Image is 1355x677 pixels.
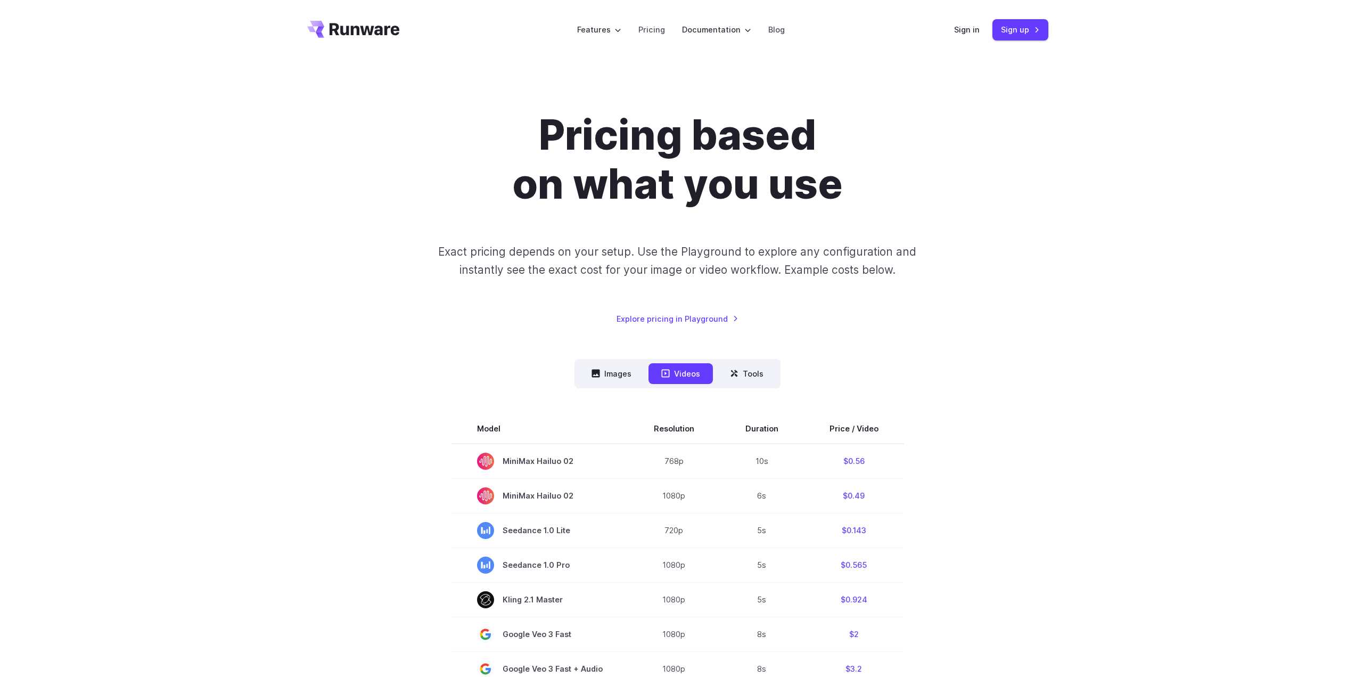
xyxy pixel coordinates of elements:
th: Model [451,414,628,444]
td: 1080p [628,582,720,617]
td: 720p [628,513,720,548]
span: Seedance 1.0 Lite [477,522,603,539]
label: Features [577,23,621,36]
td: 1080p [628,478,720,513]
td: $0.49 [804,478,904,513]
td: 768p [628,444,720,479]
th: Duration [720,414,804,444]
th: Resolution [628,414,720,444]
td: 5s [720,548,804,582]
button: Tools [717,363,776,384]
td: $0.565 [804,548,904,582]
th: Price / Video [804,414,904,444]
a: Sign in [954,23,980,36]
td: $0.143 [804,513,904,548]
td: $0.924 [804,582,904,617]
h1: Pricing based on what you use [381,111,974,209]
button: Images [579,363,644,384]
a: Explore pricing in Playground [617,313,738,325]
td: 10s [720,444,804,479]
p: Exact pricing depends on your setup. Use the Playground to explore any configuration and instantl... [418,243,937,279]
span: MiniMax Hailuo 02 [477,453,603,470]
td: 5s [720,513,804,548]
a: Pricing [638,23,665,36]
a: Sign up [992,19,1048,40]
label: Documentation [682,23,751,36]
button: Videos [648,363,713,384]
td: 1080p [628,617,720,651]
a: Go to / [307,21,400,38]
td: $2 [804,617,904,651]
span: Kling 2.1 Master [477,591,603,608]
span: MiniMax Hailuo 02 [477,487,603,504]
td: 1080p [628,548,720,582]
span: Seedance 1.0 Pro [477,557,603,574]
td: 5s [720,582,804,617]
td: 6s [720,478,804,513]
a: Blog [768,23,785,36]
span: Google Veo 3 Fast [477,626,603,643]
td: $0.56 [804,444,904,479]
td: 8s [720,617,804,651]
